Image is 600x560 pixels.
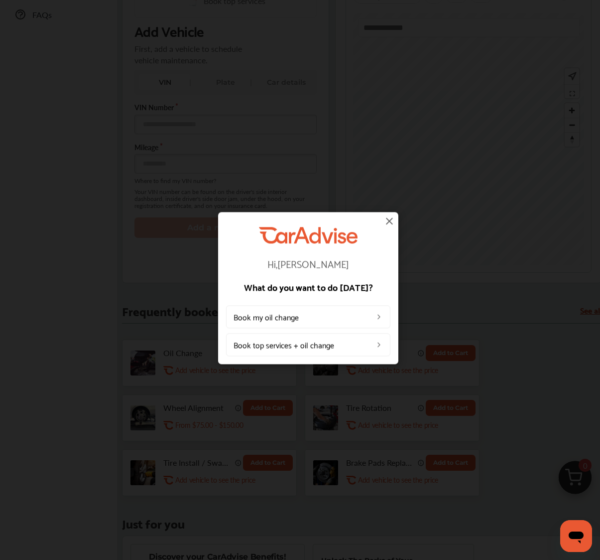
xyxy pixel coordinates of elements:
[226,333,390,356] a: Book top services + oil change
[226,305,390,328] a: Book my oil change
[375,313,383,321] img: left_arrow_icon.0f472efe.svg
[226,258,390,268] p: Hi, [PERSON_NAME]
[383,215,395,227] img: close-icon.a004319c.svg
[375,341,383,349] img: left_arrow_icon.0f472efe.svg
[560,520,592,552] iframe: Button to launch messaging window
[259,227,358,243] img: CarAdvise Logo
[226,282,390,291] p: What do you want to do [DATE]?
